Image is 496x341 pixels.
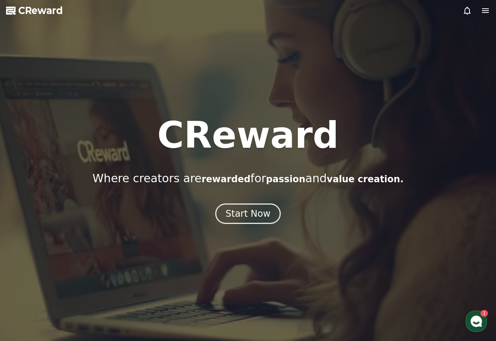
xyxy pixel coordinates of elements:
span: Messages [63,252,85,258]
span: passion [266,174,305,185]
a: Start Now [215,211,281,218]
a: CReward [6,5,63,17]
a: Settings [98,240,146,259]
a: 1Messages [50,240,98,259]
a: Home [2,240,50,259]
div: Start Now [225,208,271,220]
span: value creation. [327,174,404,185]
span: 1 [77,240,80,246]
span: rewarded [202,174,250,185]
span: CReward [18,5,63,17]
span: Settings [112,252,131,258]
h1: CReward [157,117,339,153]
button: Start Now [215,203,281,224]
span: Home [19,252,33,258]
p: Where creators are for and [92,172,404,185]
